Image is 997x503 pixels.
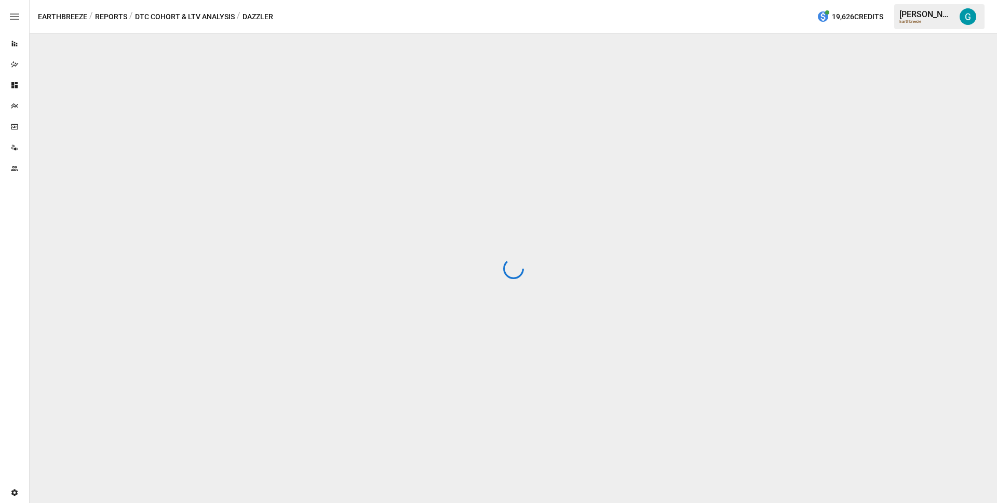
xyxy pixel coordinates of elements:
[899,19,953,24] div: Earthbreeze
[237,10,240,23] div: /
[832,10,883,23] span: 19,626 Credits
[129,10,133,23] div: /
[38,10,87,23] button: Earthbreeze
[813,7,887,27] button: 19,626Credits
[960,8,976,25] img: Gavin Acres
[135,10,235,23] button: DTC Cohort & LTV Analysis
[953,2,982,31] button: Gavin Acres
[89,10,93,23] div: /
[95,10,127,23] button: Reports
[899,9,953,19] div: [PERSON_NAME]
